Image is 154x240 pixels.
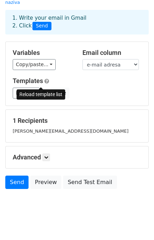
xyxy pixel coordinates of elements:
[32,22,51,30] span: Send
[82,49,142,57] h5: Email column
[13,128,129,134] small: [PERSON_NAME][EMAIL_ADDRESS][DOMAIN_NAME]
[17,89,65,100] div: Reload template list
[5,176,29,189] a: Send
[13,77,43,84] a: Templates
[119,206,154,240] div: Widget razgovora
[13,88,40,99] a: Load...
[13,59,56,70] a: Copy/paste...
[13,49,72,57] h5: Variables
[13,117,141,125] h5: 1 Recipients
[30,176,61,189] a: Preview
[119,206,154,240] iframe: Chat Widget
[7,14,147,30] div: 1. Write your email in Gmail 2. Click
[63,176,117,189] a: Send Test Email
[13,153,141,161] h5: Advanced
